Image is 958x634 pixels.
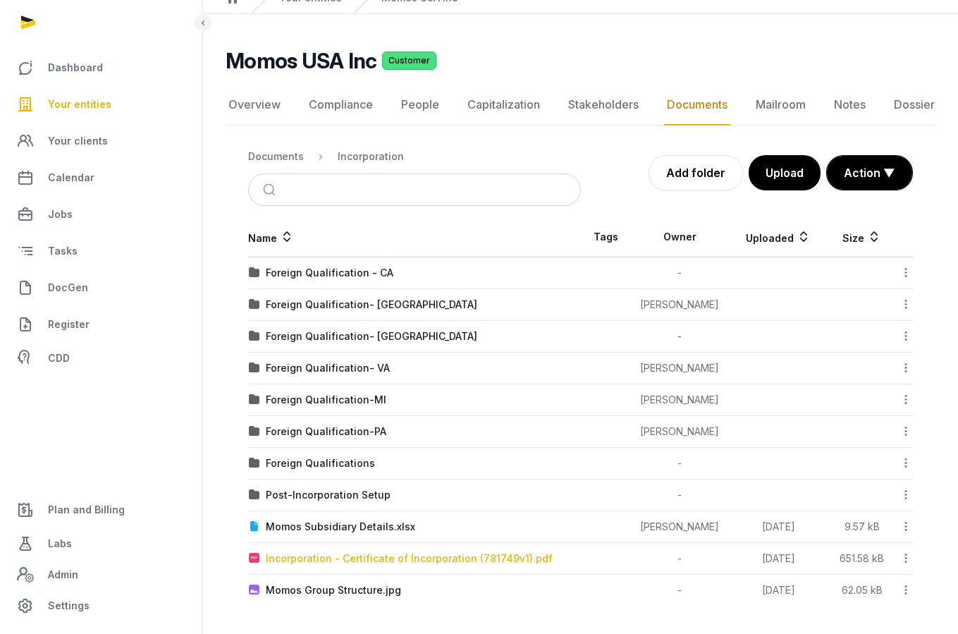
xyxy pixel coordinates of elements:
span: Plan and Billing [48,501,125,518]
span: Settings [48,597,90,614]
button: Action ▼ [827,156,912,190]
span: Admin [48,566,78,583]
td: [PERSON_NAME] [631,511,729,543]
span: [DATE] [762,552,795,564]
button: Submit [254,174,288,205]
a: Your clients [11,124,191,158]
span: [DATE] [762,520,795,532]
span: Dashboard [48,59,103,76]
a: DocGen [11,271,191,305]
td: [PERSON_NAME] [631,353,729,384]
span: [DATE] [762,584,795,596]
span: Register [48,316,90,333]
div: Documents [248,150,304,164]
a: Capitalization [465,85,543,126]
button: Upload [749,155,821,190]
a: Dashboard [11,51,191,85]
th: Size [828,217,896,257]
a: Your entities [11,87,191,121]
div: Incorporation [338,150,404,164]
td: [PERSON_NAME] [631,289,729,321]
img: folder.svg [249,267,260,279]
div: Foreign Qualification- [GEOGRAPHIC_DATA] [266,298,477,312]
td: - [631,543,729,575]
img: image.svg [249,585,260,596]
div: Foreign Qualification- VA [266,361,390,375]
span: Jobs [48,206,73,223]
a: Dossier [891,85,938,126]
a: Add folder [649,155,743,190]
span: DocGen [48,279,88,296]
span: Tasks [48,243,78,260]
td: [PERSON_NAME] [631,384,729,416]
span: Calendar [48,169,94,186]
div: Momos Subsidiary Details.xlsx [266,520,415,534]
h2: Momos USA Inc [226,48,376,73]
a: Compliance [306,85,376,126]
a: Overview [226,85,283,126]
a: CDD [11,344,191,372]
div: Foreign Qualifications [266,456,375,470]
img: folder.svg [249,331,260,342]
img: document.svg [249,521,260,532]
img: folder.svg [249,394,260,406]
td: 9.57 kB [828,511,896,543]
a: Plan and Billing [11,493,191,527]
a: Calendar [11,161,191,195]
img: folder.svg [249,458,260,469]
span: Your clients [48,133,108,150]
img: folder.svg [249,362,260,374]
th: Owner [631,217,729,257]
div: Post-Incorporation Setup [266,488,391,502]
td: - [631,257,729,289]
div: Foreign Qualification- [GEOGRAPHIC_DATA] [266,329,477,343]
a: Admin [11,561,191,589]
a: Labs [11,527,191,561]
td: 62.05 kB [828,575,896,606]
nav: Tabs [226,85,935,126]
a: Jobs [11,197,191,231]
th: Uploaded [729,217,828,257]
td: - [631,480,729,511]
div: Foreign Qualification-PA [266,425,386,439]
span: Labs [48,535,72,552]
a: Documents [664,85,730,126]
td: [PERSON_NAME] [631,416,729,448]
span: CDD [48,350,70,367]
a: Mailroom [753,85,809,126]
a: Tasks [11,234,191,268]
div: Foreign Qualification-MI [266,393,386,407]
img: folder.svg [249,489,260,501]
div: Momos Group Structure.jpg [266,583,401,597]
th: Tags [581,217,632,257]
img: pdf.svg [249,553,260,564]
div: Incorporation - Certificate of Incorporation (781749v1).pdf [266,551,553,566]
div: Foreign Qualification - CA [266,266,393,280]
span: Your entities [48,96,111,113]
td: - [631,575,729,606]
img: folder.svg [249,426,260,437]
a: Stakeholders [565,85,641,126]
img: folder.svg [249,299,260,310]
th: Name [248,217,581,257]
a: Register [11,307,191,341]
a: Notes [831,85,868,126]
td: - [631,448,729,480]
nav: Breadcrumb [248,140,581,173]
td: 651.58 kB [828,543,896,575]
span: Customer [382,51,436,70]
a: Settings [11,589,191,623]
a: People [398,85,442,126]
td: - [631,321,729,353]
